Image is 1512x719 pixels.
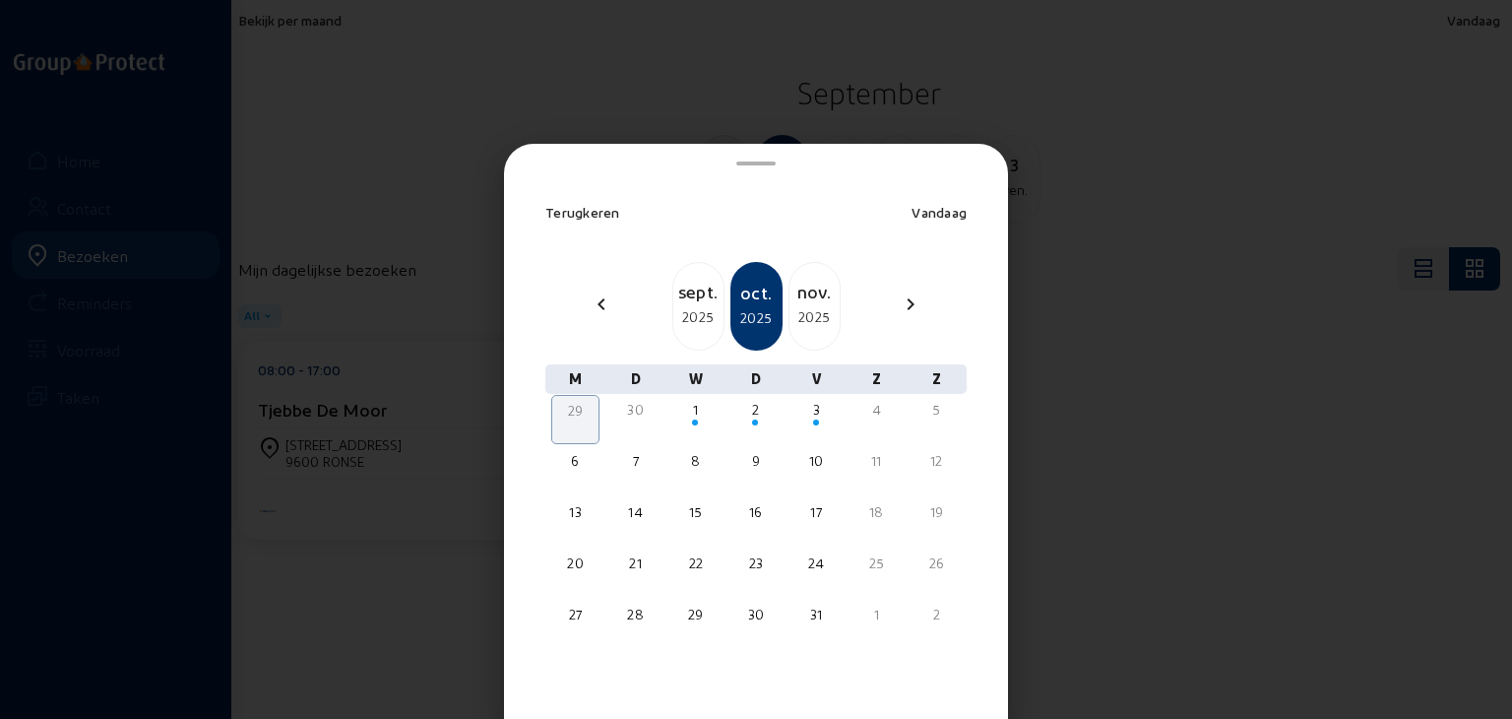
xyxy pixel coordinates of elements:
div: 1 [673,400,718,420]
div: 20 [553,554,598,573]
div: Z [847,364,907,394]
div: nov. [789,278,840,305]
div: M [545,364,605,394]
div: 16 [733,502,778,522]
div: Z [907,364,967,394]
div: 23 [733,554,778,573]
div: 9 [733,451,778,471]
div: 15 [673,502,718,522]
div: 8 [673,451,718,471]
div: sept. [673,278,724,305]
div: 2025 [732,306,781,330]
span: Vandaag [912,204,967,221]
div: 31 [794,605,839,624]
div: 26 [914,554,959,573]
div: 28 [613,605,658,624]
div: 5 [914,400,959,420]
div: 1 [854,605,899,624]
div: D [725,364,786,394]
div: 30 [613,400,658,420]
div: 17 [794,502,839,522]
div: 29 [673,605,718,624]
div: 6 [553,451,598,471]
div: 10 [794,451,839,471]
div: 3 [794,400,839,420]
div: 27 [553,605,598,624]
mat-icon: chevron_left [590,293,613,316]
div: 25 [854,554,899,573]
span: Terugkeren [545,204,620,221]
div: 4 [854,400,899,420]
mat-icon: chevron_right [899,293,922,316]
div: 11 [854,451,899,471]
div: 30 [733,605,778,624]
div: 2025 [789,305,840,329]
div: 29 [554,401,597,421]
div: 13 [553,502,598,522]
div: V [787,364,847,394]
div: 2 [733,400,778,420]
div: 19 [914,502,959,522]
div: 24 [794,554,839,573]
div: 22 [673,554,718,573]
div: 21 [613,554,658,573]
div: 2025 [673,305,724,329]
div: oct. [732,279,781,306]
div: 2 [914,605,959,624]
div: D [605,364,665,394]
div: 12 [914,451,959,471]
div: W [665,364,725,394]
div: 7 [613,451,658,471]
div: 14 [613,502,658,522]
div: 18 [854,502,899,522]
